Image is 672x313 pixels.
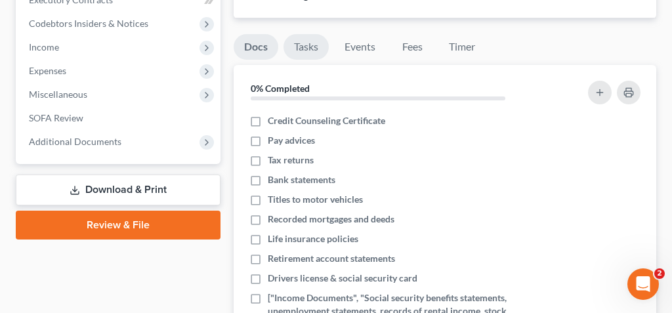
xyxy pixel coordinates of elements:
[29,112,83,123] span: SOFA Review
[29,89,87,100] span: Miscellaneous
[438,34,486,60] a: Timer
[268,193,363,206] span: Titles to motor vehicles
[29,18,148,29] span: Codebtors Insiders & Notices
[29,65,66,76] span: Expenses
[268,114,385,127] span: Credit Counseling Certificate
[268,213,394,226] span: Recorded mortgages and deeds
[18,106,220,130] a: SOFA Review
[654,268,665,279] span: 2
[268,232,358,245] span: Life insurance policies
[283,34,329,60] a: Tasks
[29,136,121,147] span: Additional Documents
[268,272,417,285] span: Drivers license & social security card
[16,211,220,240] a: Review & File
[16,175,220,205] a: Download & Print
[268,173,335,186] span: Bank statements
[334,34,386,60] a: Events
[268,134,315,147] span: Pay advices
[268,252,395,265] span: Retirement account statements
[627,268,659,300] iframe: Intercom live chat
[268,154,314,167] span: Tax returns
[234,34,278,60] a: Docs
[251,83,310,94] strong: 0% Completed
[391,34,433,60] a: Fees
[29,41,59,52] span: Income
